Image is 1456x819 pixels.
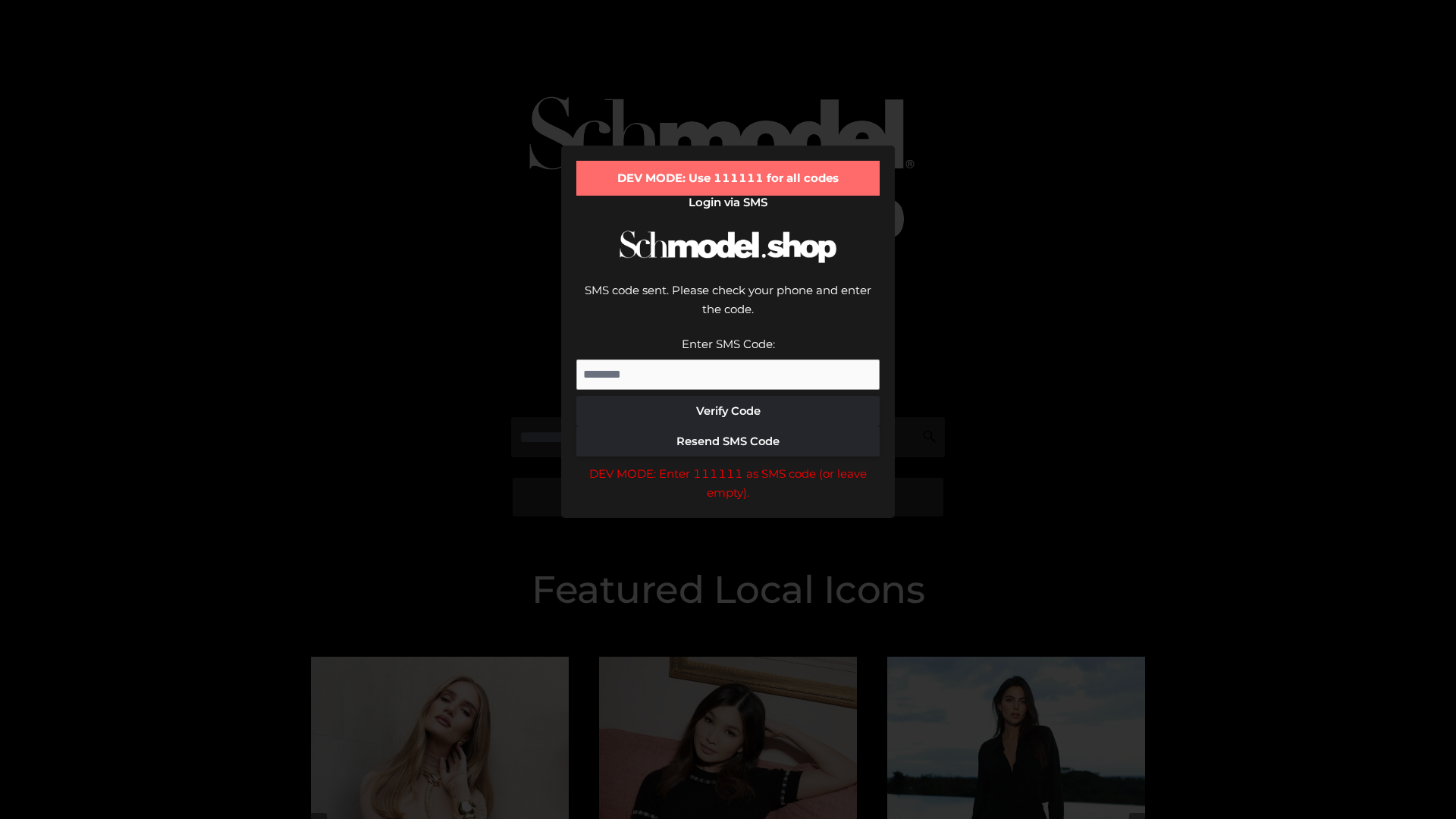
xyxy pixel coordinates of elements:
[576,281,880,334] div: SMS code sent. Please check your phone and enter the code.
[682,337,775,351] label: Enter SMS Code:
[576,396,880,426] button: Verify Code
[576,161,880,196] div: DEV MODE: Use 111111 for all codes
[576,426,880,457] button: Resend SMS Code
[614,217,842,277] img: Schmodel Logo
[576,464,880,503] div: DEV MODE: Enter 111111 as SMS code (or leave empty).
[576,196,880,209] h2: Login via SMS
